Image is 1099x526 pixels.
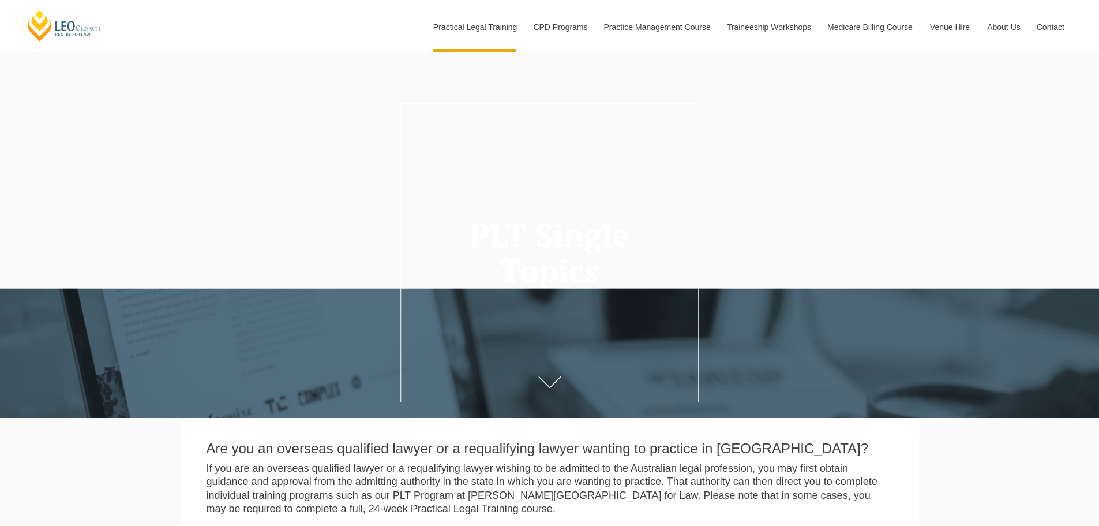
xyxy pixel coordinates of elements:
iframe: LiveChat chat widget [1022,449,1070,497]
a: [PERSON_NAME] Centre for Law [26,9,103,42]
a: Practical Legal Training [425,2,525,52]
a: Traineeship Workshops [718,2,819,52]
a: Contact [1028,2,1073,52]
a: CPD Programs [524,2,595,52]
a: Medicare Billing Course [819,2,921,52]
a: About Us [978,2,1028,52]
h1: PLT Single Topics [418,218,681,288]
a: Practice Management Course [595,2,718,52]
h2: Are you an overseas qualified lawyer or a requalifying lawyer wanting to practice in [GEOGRAPHIC_... [207,441,893,456]
a: Venue Hire [921,2,978,52]
p: If you are an overseas qualified lawyer or a requalifying lawyer wishing to be admitted to the Au... [207,462,893,516]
